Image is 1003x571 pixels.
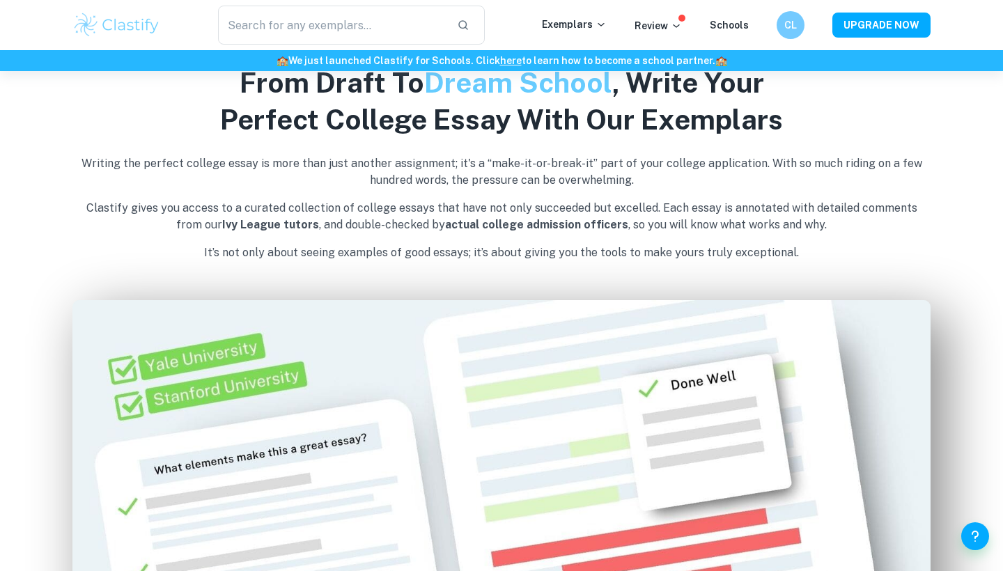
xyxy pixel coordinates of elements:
[218,6,446,45] input: Search for any exemplars...
[777,11,804,39] button: CL
[3,53,1000,68] h6: We just launched Clastify for Schools. Click to learn how to become a school partner.
[832,13,931,38] button: UPGRADE NOW
[715,55,727,66] span: 🏫
[72,64,931,139] h2: From Draft To , Write Your Perfect College Essay With Our Exemplars
[277,55,288,66] span: 🏫
[783,17,799,33] h6: CL
[710,19,749,31] a: Schools
[72,200,931,233] p: Clastify gives you access to a curated collection of college essays that have not only succeeded ...
[961,522,989,550] button: Help and Feedback
[72,11,161,39] img: Clastify logo
[635,18,682,33] p: Review
[72,155,931,189] p: Writing the perfect college essay is more than just another assignment; it's a “make-it-or-break-...
[72,244,931,261] p: It’s not only about seeing examples of good essays; it’s about giving you the tools to make yours...
[445,218,628,231] b: actual college admission officers
[542,17,607,32] p: Exemplars
[222,218,319,231] b: Ivy League tutors
[500,55,522,66] a: here
[424,66,612,99] span: Dream School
